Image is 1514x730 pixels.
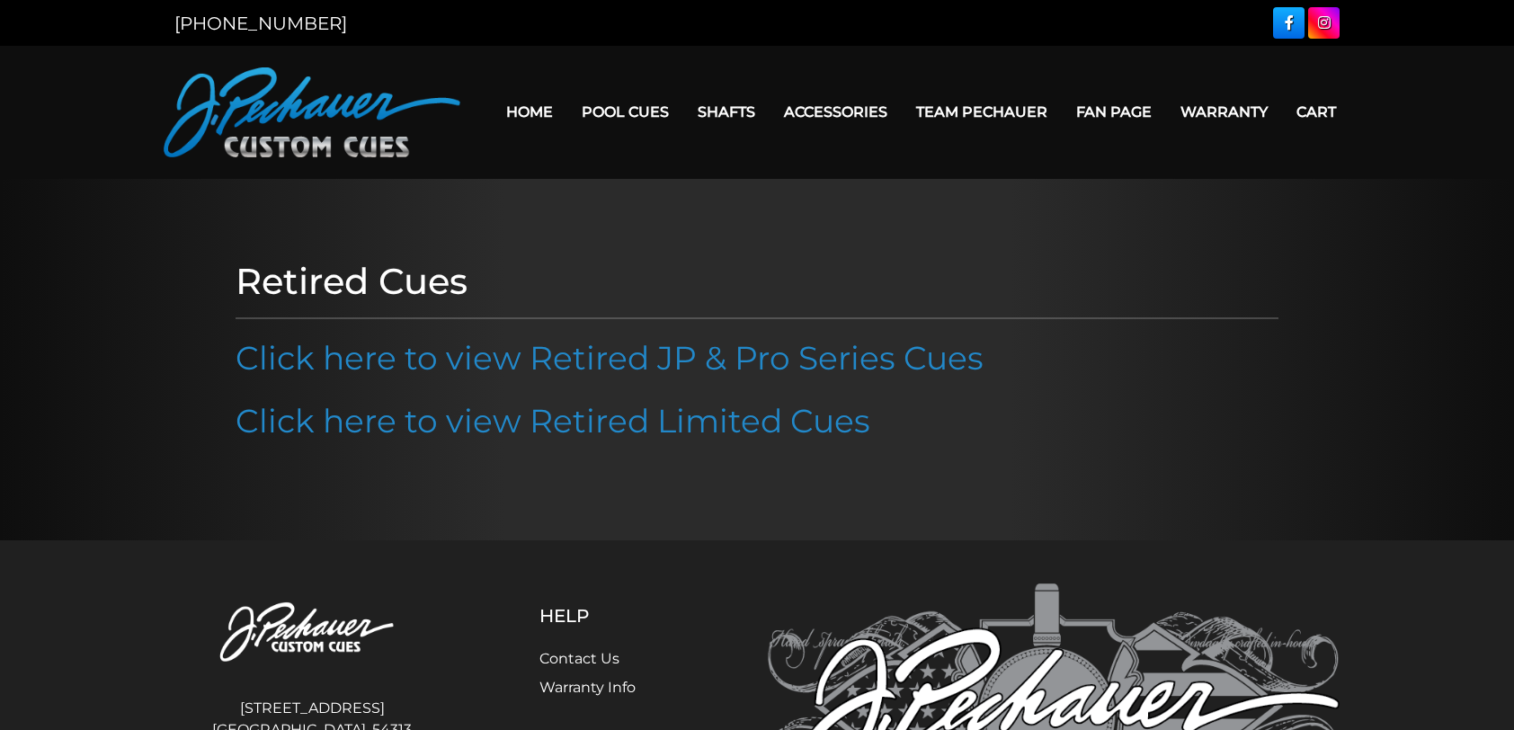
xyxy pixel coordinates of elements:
[174,13,347,34] a: [PHONE_NUMBER]
[236,260,1278,303] h1: Retired Cues
[236,401,870,441] a: Click here to view Retired Limited Cues
[164,67,460,157] img: Pechauer Custom Cues
[539,679,636,696] a: Warranty Info
[1282,89,1350,135] a: Cart
[1062,89,1166,135] a: Fan Page
[902,89,1062,135] a: Team Pechauer
[567,89,683,135] a: Pool Cues
[539,605,679,627] h5: Help
[683,89,770,135] a: Shafts
[770,89,902,135] a: Accessories
[539,650,619,667] a: Contact Us
[236,338,984,378] a: Click here to view Retired JP & Pro Series Cues
[1166,89,1282,135] a: Warranty
[492,89,567,135] a: Home
[174,583,450,683] img: Pechauer Custom Cues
